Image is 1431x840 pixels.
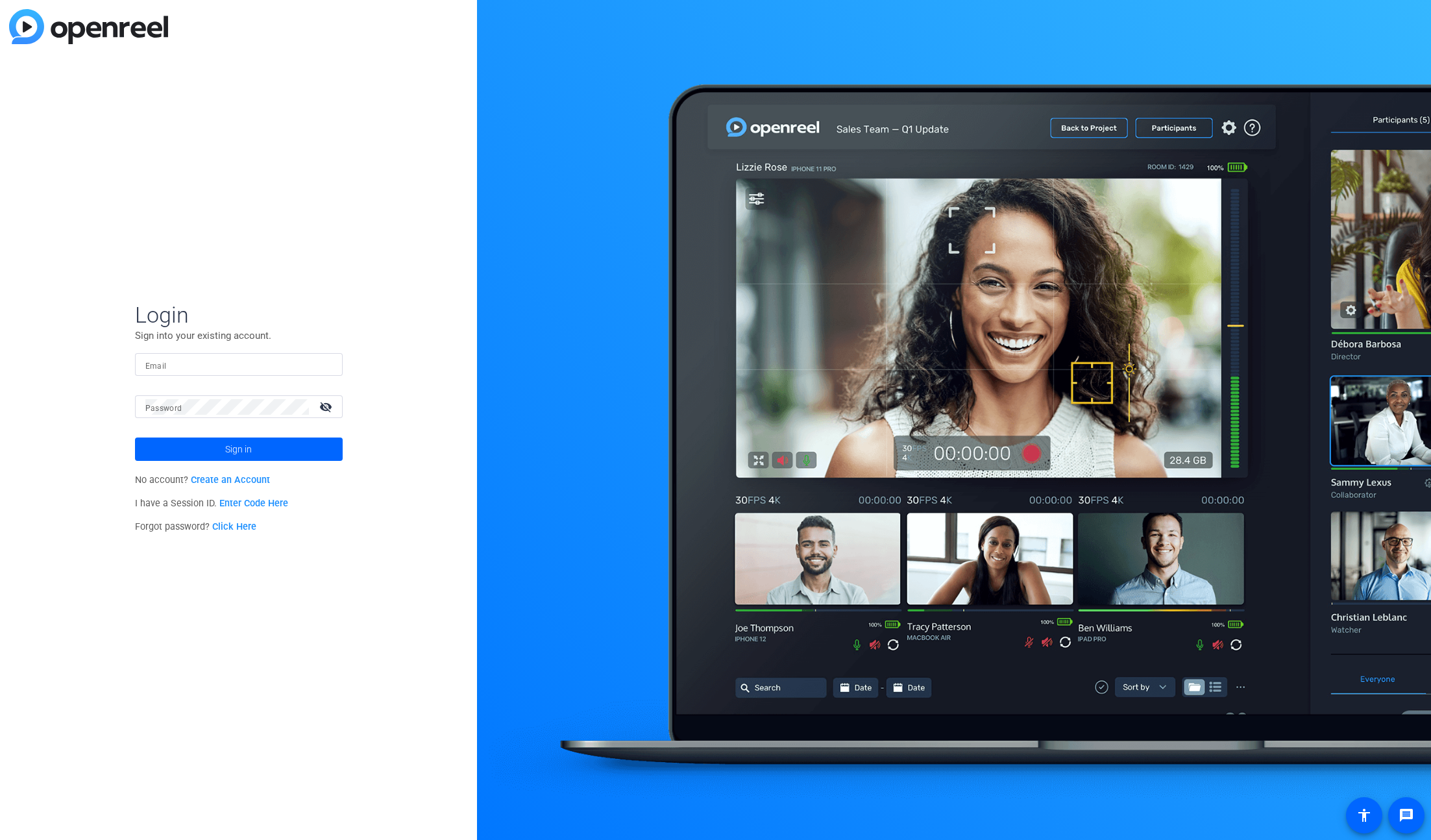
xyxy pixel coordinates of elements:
a: Create an Account [191,475,270,486]
mat-label: Password [145,404,182,413]
span: Forgot password? [135,521,257,532]
span: I have a Session ID. [135,498,289,509]
span: No account? [135,475,271,486]
span: Sign in [225,433,252,465]
mat-icon: visibility_off [312,397,343,416]
mat-icon: accessibility [1356,808,1372,823]
mat-label: Email [145,362,167,371]
a: Click Here [212,521,256,532]
span: Login [135,301,343,328]
img: blue-gradient.svg [9,9,168,44]
input: Enter Email Address [145,357,332,373]
button: Sign in [135,438,343,461]
p: Sign into your existing account. [135,328,343,343]
a: Enter Code Here [219,498,288,509]
mat-icon: message [1399,808,1414,823]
